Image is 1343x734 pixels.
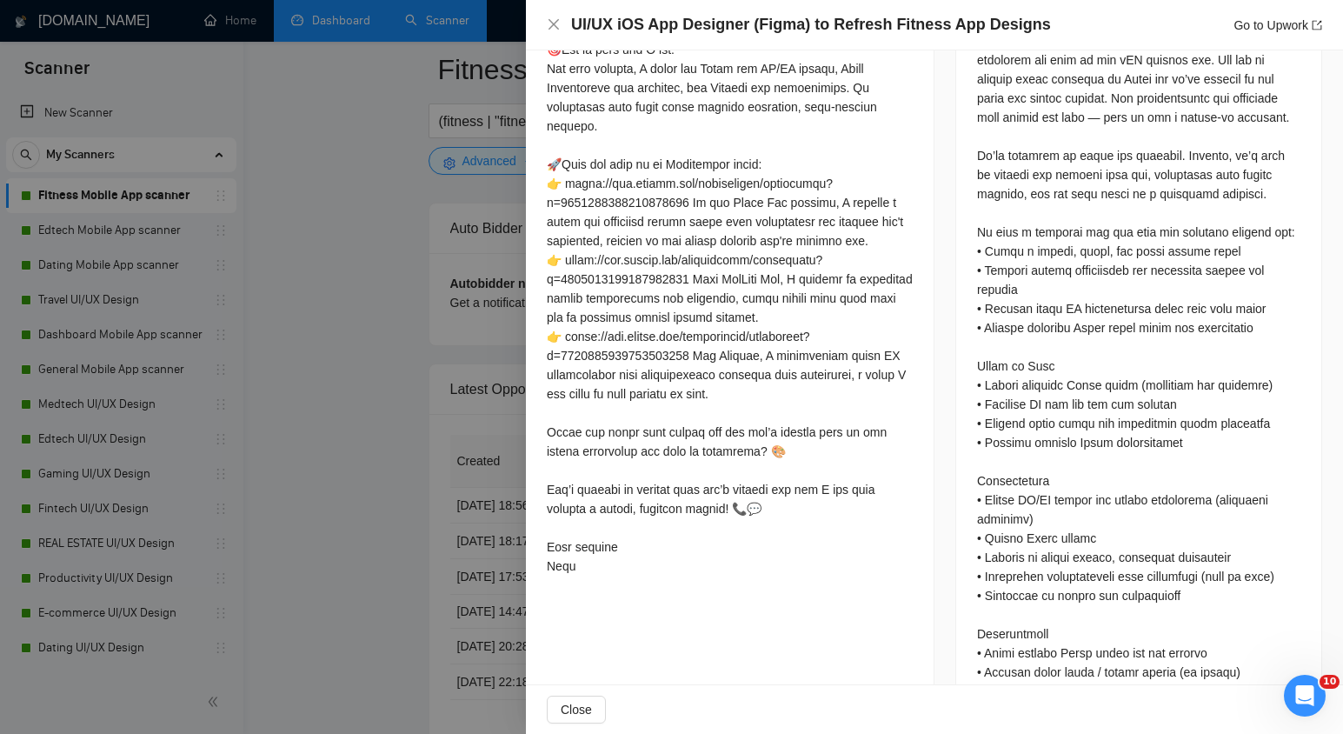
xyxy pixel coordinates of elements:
a: Go to Upworkexport [1233,18,1322,32]
span: 10 [1320,675,1340,689]
span: export [1312,20,1322,30]
button: Close [547,17,561,32]
h4: UI/UX iOS App Designer (Figma) to Refresh Fitness App Designs [571,14,1051,36]
button: Close [547,696,606,724]
span: close [547,17,561,31]
span: Close [561,700,592,719]
iframe: Intercom live chat [1284,675,1326,717]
